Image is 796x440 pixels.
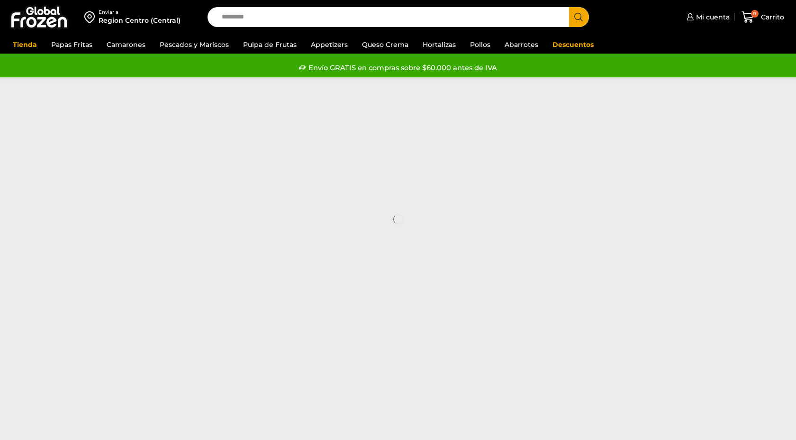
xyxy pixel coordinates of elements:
a: Queso Crema [357,36,413,54]
span: Carrito [759,12,784,22]
div: Enviar a [99,9,181,16]
a: Hortalizas [418,36,461,54]
a: Descuentos [548,36,598,54]
button: Search button [569,7,589,27]
a: Abarrotes [500,36,543,54]
a: Mi cuenta [684,8,730,27]
a: Appetizers [306,36,353,54]
a: Papas Fritas [46,36,97,54]
span: Mi cuenta [694,12,730,22]
span: 0 [751,10,759,18]
a: Pescados y Mariscos [155,36,234,54]
a: 0 Carrito [739,6,787,28]
a: Pollos [465,36,495,54]
img: address-field-icon.svg [84,9,99,25]
a: Tienda [8,36,42,54]
a: Pulpa de Frutas [238,36,301,54]
div: Region Centro (Central) [99,16,181,25]
a: Camarones [102,36,150,54]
